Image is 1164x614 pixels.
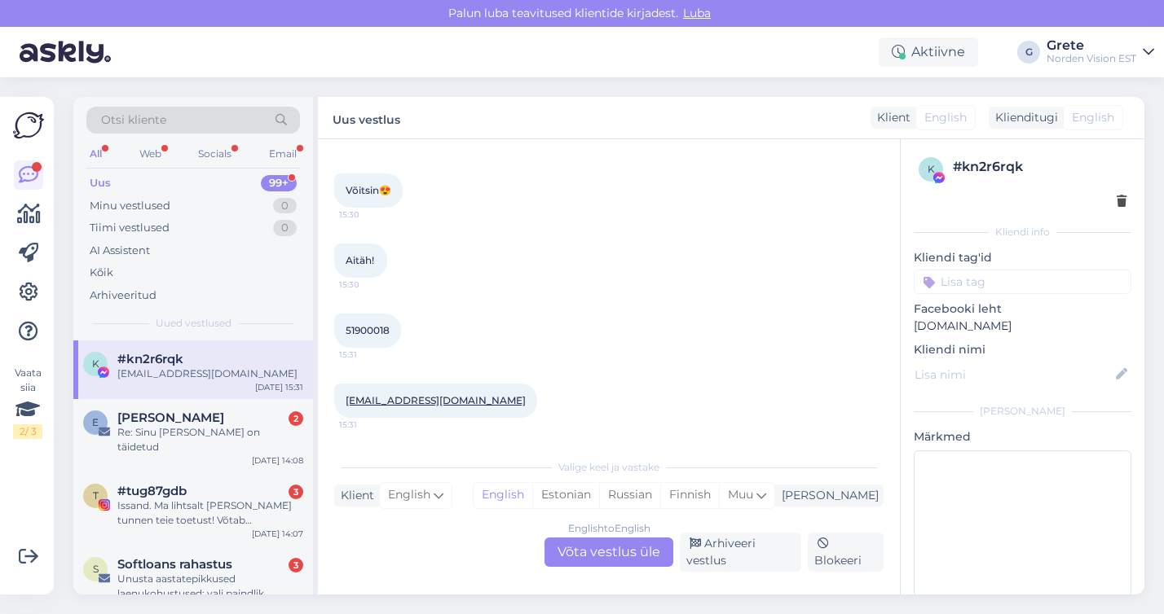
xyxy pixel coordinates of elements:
div: Arhiveeritud [90,287,157,304]
div: 3 [289,558,303,572]
span: Softloans rahastus [117,557,232,572]
div: Socials [195,143,235,164]
div: Unusta aastatepikkused laenukohustused: vali paindlik rahastus [117,572,303,601]
div: Finnish [660,483,719,507]
p: Kliendi tag'id [914,249,1131,266]
div: [DATE] 15:31 [255,381,303,393]
div: [PERSON_NAME] [775,487,879,504]
label: Uus vestlus [333,107,400,129]
input: Lisa nimi [915,366,1113,384]
div: Minu vestlused [90,198,170,214]
a: [EMAIL_ADDRESS][DOMAIN_NAME] [346,394,526,406]
div: Klient [871,109,910,126]
div: English to English [568,521,650,536]
div: 0 [273,220,297,236]
span: 15:31 [339,349,400,361]
div: 2 [289,411,303,426]
span: #kn2r6rqk [117,352,183,366]
span: E [92,416,99,428]
span: Uued vestlused [156,316,231,331]
span: 15:30 [339,278,400,291]
div: Re: Sinu [PERSON_NAME] on täidetud [117,425,303,454]
span: English [924,109,967,126]
div: Blokeeri [808,533,884,572]
span: English [388,486,430,504]
div: Uus [90,175,111,191]
p: Facebooki leht [914,300,1131,318]
div: [EMAIL_ADDRESS][DOMAIN_NAME] [117,366,303,381]
div: Aktiivne [879,37,978,67]
div: Võta vestlus üle [545,537,673,567]
p: Kliendi nimi [914,341,1131,358]
span: S [93,563,99,575]
span: t [93,489,99,502]
div: Arhiveeri vestlus [680,533,801,572]
div: Kliendi info [914,225,1131,239]
div: Valige keel ja vastake [334,460,884,475]
span: 51900018 [346,324,390,336]
div: 99+ [261,175,297,191]
img: Askly Logo [13,110,44,141]
div: Issand. Ma lihtsalt [PERSON_NAME] tunnen teie toetust! Võtab [PERSON_NAME] märjaks. Ma muidu [PER... [117,498,303,528]
span: Võitsin😍 [346,184,391,196]
span: English [1072,109,1114,126]
div: AI Assistent [90,243,150,259]
div: Kõik [90,265,113,281]
p: Märkmed [914,428,1131,445]
div: # kn2r6rqk [953,157,1127,177]
div: Grete [1047,39,1136,52]
div: 2 / 3 [13,424,42,439]
span: k [92,357,99,370]
div: [PERSON_NAME] [914,404,1131,419]
div: Estonian [532,483,599,507]
div: Tiimi vestlused [90,220,170,236]
div: Email [266,143,300,164]
input: Lisa tag [914,270,1131,294]
div: 3 [289,485,303,499]
div: Web [136,143,165,164]
div: Norden Vision EST [1047,52,1136,65]
div: Vaata siia [13,366,42,439]
span: Otsi kliente [101,112,166,129]
span: Aitäh! [346,254,374,266]
span: 15:30 [339,208,400,221]
div: Klienditugi [989,109,1058,126]
div: [DATE] 14:07 [252,528,303,540]
span: #tug87gdb [117,484,187,498]
div: Klient [334,487,374,504]
span: Luba [678,6,716,20]
a: GreteNorden Vision EST [1047,39,1154,65]
div: G [1017,41,1040,64]
div: 0 [273,198,297,214]
div: [DATE] 14:08 [252,454,303,467]
span: k [928,163,935,175]
span: 15:31 [339,419,400,431]
span: Muu [728,487,753,502]
div: English [474,483,532,507]
div: All [86,143,105,164]
div: Russian [599,483,660,507]
span: Evi Tõnnus [117,410,224,425]
p: [DOMAIN_NAME] [914,318,1131,335]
